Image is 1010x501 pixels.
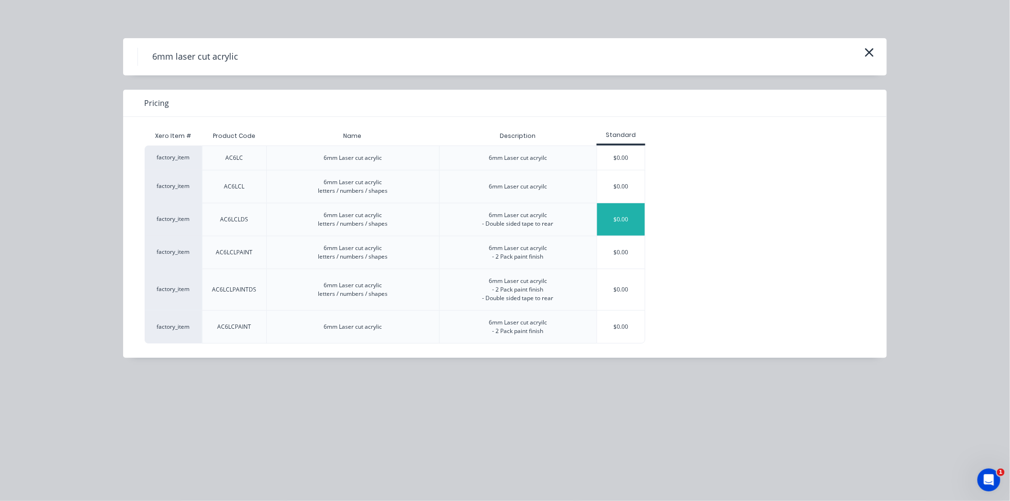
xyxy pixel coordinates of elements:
[336,124,369,148] div: Name
[137,48,252,66] h4: 6mm laser cut acrylic
[318,244,388,261] div: 6mm Laser cut acrylic letters / numbers / shapes
[597,269,645,310] div: $0.00
[597,236,645,269] div: $0.00
[145,126,202,146] div: Xero Item #
[212,285,256,294] div: AC6LCLPAINTDS
[492,124,543,148] div: Description
[318,281,388,298] div: 6mm Laser cut acrylic letters / numbers / shapes
[225,154,243,162] div: AC6LC
[489,318,547,335] div: 6mm Laser cut acryilc - 2 Pack paint finish
[145,203,202,236] div: factory_item
[220,215,248,224] div: AC6LCLDS
[145,236,202,269] div: factory_item
[324,323,382,331] div: 6mm Laser cut acrylic
[217,323,251,331] div: AC6LCPAINT
[489,182,547,191] div: 6mm Laser cut acryilc
[597,170,645,203] div: $0.00
[324,154,382,162] div: 6mm Laser cut acrylic
[489,154,547,162] div: 6mm Laser cut acryilc
[597,146,645,170] div: $0.00
[224,182,244,191] div: AC6LCL
[145,269,202,310] div: factory_item
[997,469,1005,476] span: 1
[489,244,547,261] div: 6mm Laser cut acryilc - 2 Pack paint finish
[597,131,645,139] div: Standard
[205,124,263,148] div: Product Code
[318,211,388,228] div: 6mm Laser cut acrylic letters / numbers / shapes
[597,311,645,343] div: $0.00
[144,97,169,109] span: Pricing
[597,203,645,236] div: $0.00
[483,211,554,228] div: 6mm Laser cut acryilc - Double sided tape to rear
[145,310,202,344] div: factory_item
[318,178,388,195] div: 6mm Laser cut acrylic letters / numbers / shapes
[216,248,252,257] div: AC6LCLPAINT
[145,146,202,170] div: factory_item
[483,277,554,303] div: 6mm Laser cut acryilc - 2 Pack paint finish - Double sided tape to rear
[145,170,202,203] div: factory_item
[978,469,1000,491] iframe: Intercom live chat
